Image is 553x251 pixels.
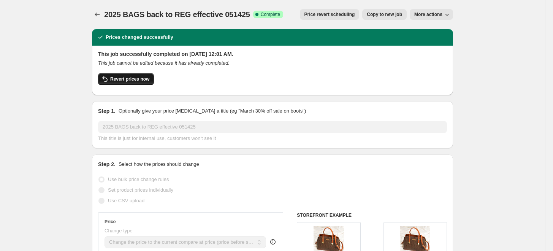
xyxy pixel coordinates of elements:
button: Revert prices now [98,73,154,85]
div: help [269,238,277,246]
span: Copy to new job [367,11,402,17]
button: Price change jobs [92,9,103,20]
h3: Price [105,219,116,225]
span: Price revert scheduling [304,11,355,17]
span: 2025 BAGS back to REG effective 051425 [104,10,250,19]
input: 30% off holiday sale [98,121,447,133]
span: This title is just for internal use, customers won't see it [98,135,216,141]
span: Set product prices individually [108,187,173,193]
h6: STOREFRONT EXAMPLE [297,212,447,218]
span: More actions [414,11,442,17]
p: Optionally give your price [MEDICAL_DATA] a title (eg "March 30% off sale on boots") [119,107,306,115]
h2: Step 1. [98,107,116,115]
span: Revert prices now [110,76,149,82]
i: This job cannot be edited because it has already completed. [98,60,230,66]
p: Select how the prices should change [119,160,199,168]
button: Price revert scheduling [300,9,360,20]
span: Complete [261,11,280,17]
h2: Step 2. [98,160,116,168]
button: Copy to new job [362,9,407,20]
span: Change type [105,228,133,234]
span: Use bulk price change rules [108,176,169,182]
h2: This job successfully completed on [DATE] 12:01 AM. [98,50,447,58]
span: Use CSV upload [108,198,144,203]
h2: Prices changed successfully [106,33,173,41]
button: More actions [410,9,453,20]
